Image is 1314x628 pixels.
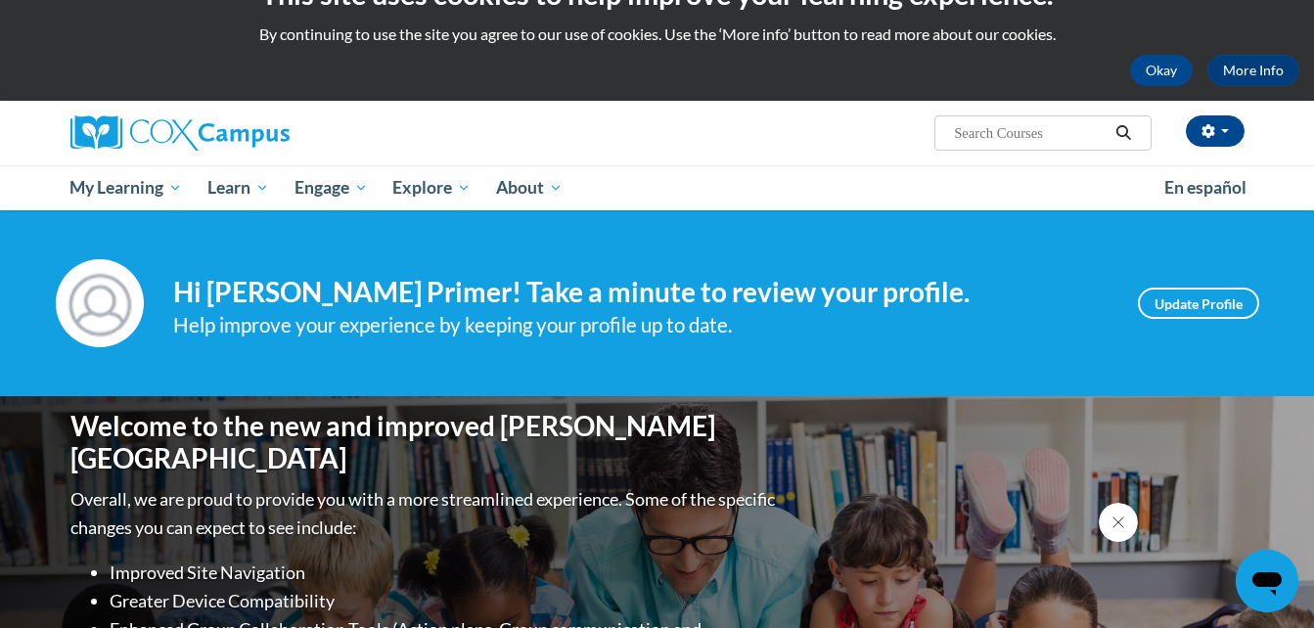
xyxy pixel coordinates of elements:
iframe: Button to launch messaging window [1236,550,1298,612]
a: Engage [282,165,381,210]
h4: Hi [PERSON_NAME] Primer! Take a minute to review your profile. [173,276,1109,309]
a: En español [1152,167,1259,208]
li: Improved Site Navigation [110,559,780,587]
img: Cox Campus [70,115,290,151]
h1: Welcome to the new and improved [PERSON_NAME][GEOGRAPHIC_DATA] [70,410,780,475]
div: Main menu [41,165,1274,210]
a: Explore [380,165,483,210]
span: Hi. How can we help? [12,14,159,29]
li: Greater Device Compatibility [110,587,780,615]
p: Overall, we are proud to provide you with a more streamlined experience. Some of the specific cha... [70,485,780,542]
p: By continuing to use the site you agree to our use of cookies. Use the ‘More info’ button to read... [15,23,1299,45]
button: Search [1109,121,1138,145]
span: Engage [295,176,368,200]
a: Update Profile [1138,288,1259,319]
a: Learn [195,165,282,210]
img: Profile Image [56,259,144,347]
input: Search Courses [952,121,1109,145]
div: Help improve your experience by keeping your profile up to date. [173,309,1109,341]
button: Okay [1130,55,1193,86]
iframe: Close message [1099,503,1138,542]
span: My Learning [69,176,182,200]
span: About [496,176,563,200]
span: En español [1164,177,1246,198]
a: About [483,165,575,210]
button: Account Settings [1186,115,1245,147]
a: Cox Campus [70,115,442,151]
a: My Learning [58,165,196,210]
span: Learn [207,176,269,200]
span: Explore [392,176,471,200]
a: More Info [1207,55,1299,86]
